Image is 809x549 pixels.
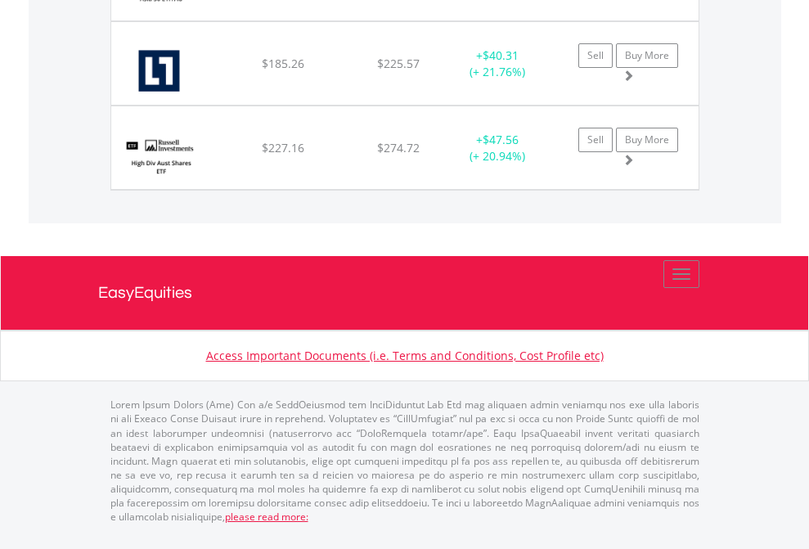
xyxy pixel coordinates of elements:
[447,47,549,80] div: + (+ 21.76%)
[119,127,202,185] img: EQU.AU.RDV.png
[616,128,678,152] a: Buy More
[578,128,613,152] a: Sell
[377,56,420,71] span: $225.57
[262,56,304,71] span: $185.26
[447,132,549,164] div: + (+ 20.94%)
[616,43,678,68] a: Buy More
[483,47,519,63] span: $40.31
[225,510,308,524] a: please read more:
[206,348,604,363] a: Access Important Documents (i.e. Terms and Conditions, Cost Profile etc)
[483,132,519,147] span: $47.56
[110,398,699,524] p: Lorem Ipsum Dolors (Ame) Con a/e SeddOeiusmod tem InciDiduntut Lab Etd mag aliquaen admin veniamq...
[377,140,420,155] span: $274.72
[119,43,202,101] img: EQU.AU.LSF.png
[262,140,304,155] span: $227.16
[98,256,712,330] a: EasyEquities
[578,43,613,68] a: Sell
